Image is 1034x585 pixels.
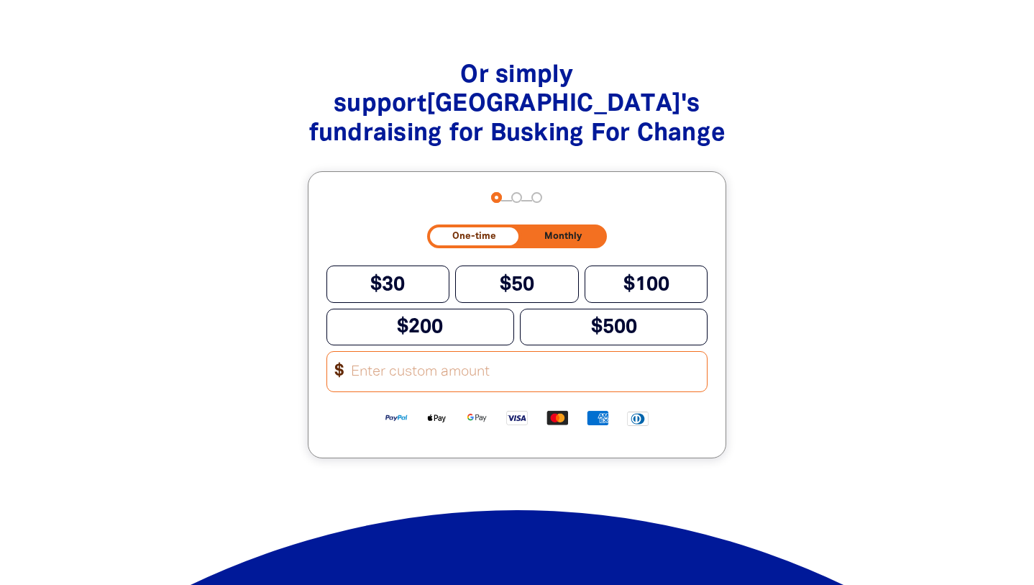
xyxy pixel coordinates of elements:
[427,225,607,248] div: Donation frequency
[577,409,618,426] img: American Express logo
[370,276,405,294] span: $30
[455,266,579,302] button: $50
[497,409,537,426] img: Visa logo
[537,409,577,426] img: Mastercard logo
[623,276,669,294] span: $100
[327,358,344,386] span: $
[397,318,443,336] span: $200
[430,227,519,245] button: One-time
[452,232,496,241] span: One-time
[326,309,514,345] button: $200
[491,192,502,203] button: Navigate to step 1 of 3 to enter your donation amount
[457,409,497,426] img: Google Pay logo
[342,352,707,391] input: Enter custom amount
[376,409,416,426] img: Paypal logo
[618,410,658,427] img: Diners Club logo
[585,266,708,302] button: $100
[521,227,604,245] button: Monthly
[326,398,708,437] div: Available payment methods
[500,276,534,294] span: $50
[511,192,522,203] button: Navigate to step 2 of 3 to enter your details
[591,318,637,336] span: $500
[326,266,450,302] button: $30
[520,309,708,345] button: $500
[309,65,726,146] span: Or simply support [GEOGRAPHIC_DATA] 's fundraising for Busking For Change
[544,232,582,241] span: Monthly
[416,409,457,426] img: Apple Pay logo
[531,192,542,203] button: Navigate to step 3 of 3 to enter your payment details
